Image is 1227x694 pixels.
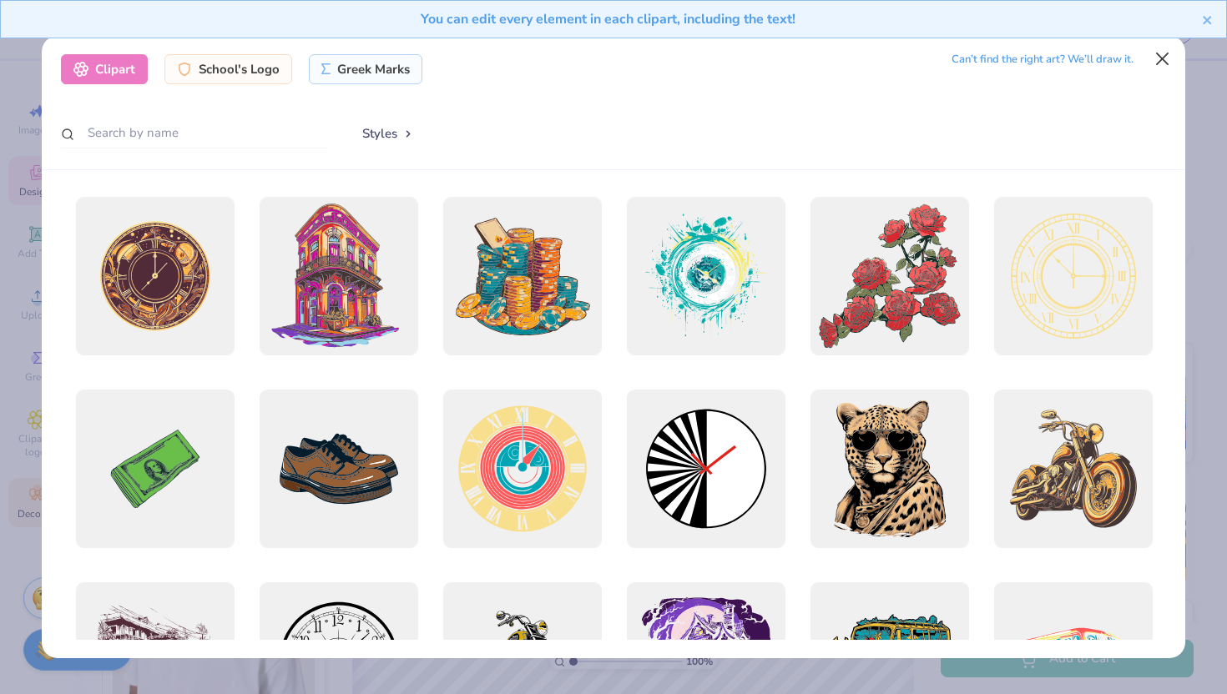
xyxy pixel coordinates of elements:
div: Clipart [61,54,148,84]
div: You can edit every element in each clipart, including the text! [13,9,1202,29]
div: Can’t find the right art? We’ll draw it. [952,45,1134,74]
button: close [1202,9,1214,29]
input: Search by name [61,118,328,148]
div: Greek Marks [309,54,423,84]
div: School's Logo [164,54,292,84]
button: Close [1147,43,1179,74]
button: Styles [345,118,432,149]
